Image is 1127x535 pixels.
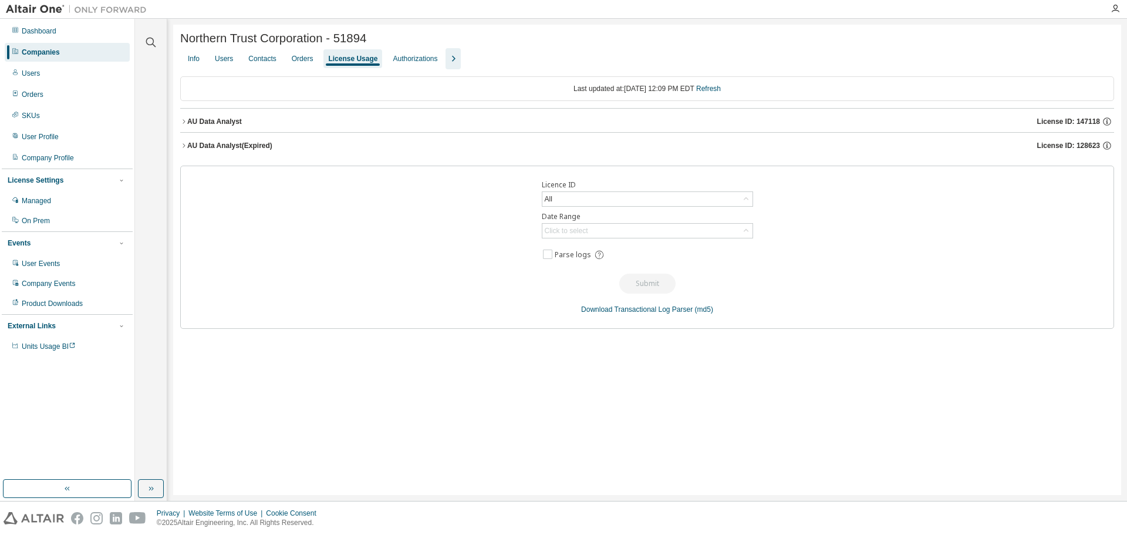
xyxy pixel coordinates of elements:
[545,226,588,235] div: Click to select
[71,512,83,524] img: facebook.svg
[266,509,323,518] div: Cookie Consent
[328,54,377,63] div: License Usage
[292,54,313,63] div: Orders
[188,54,200,63] div: Info
[542,192,753,206] div: All
[8,176,63,185] div: License Settings
[248,54,276,63] div: Contacts
[90,512,103,524] img: instagram.svg
[129,512,146,524] img: youtube.svg
[1037,117,1100,126] span: License ID: 147118
[542,212,753,221] label: Date Range
[22,132,59,142] div: User Profile
[180,133,1114,159] button: AU Data Analyst(Expired)License ID: 128623
[696,85,721,93] a: Refresh
[22,69,40,78] div: Users
[22,153,74,163] div: Company Profile
[22,259,60,268] div: User Events
[581,305,693,314] a: Download Transactional Log Parser
[22,279,75,288] div: Company Events
[187,117,242,126] div: AU Data Analyst
[180,109,1114,134] button: AU Data AnalystLicense ID: 147118
[22,90,43,99] div: Orders
[6,4,153,15] img: Altair One
[8,238,31,248] div: Events
[619,274,676,294] button: Submit
[695,305,713,314] a: (md5)
[1037,141,1100,150] span: License ID: 128623
[543,193,554,206] div: All
[22,26,56,36] div: Dashboard
[22,216,50,226] div: On Prem
[215,54,233,63] div: Users
[180,32,366,45] span: Northern Trust Corporation - 51894
[22,111,40,120] div: SKUs
[187,141,272,150] div: AU Data Analyst (Expired)
[188,509,266,518] div: Website Terms of Use
[110,512,122,524] img: linkedin.svg
[180,76,1114,101] div: Last updated at: [DATE] 12:09 PM EDT
[555,250,591,260] span: Parse logs
[22,196,51,206] div: Managed
[393,54,437,63] div: Authorizations
[22,342,76,351] span: Units Usage BI
[22,299,83,308] div: Product Downloads
[4,512,64,524] img: altair_logo.svg
[157,518,323,528] p: © 2025 Altair Engineering, Inc. All Rights Reserved.
[542,180,753,190] label: Licence ID
[8,321,56,331] div: External Links
[542,224,753,238] div: Click to select
[22,48,60,57] div: Companies
[157,509,188,518] div: Privacy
